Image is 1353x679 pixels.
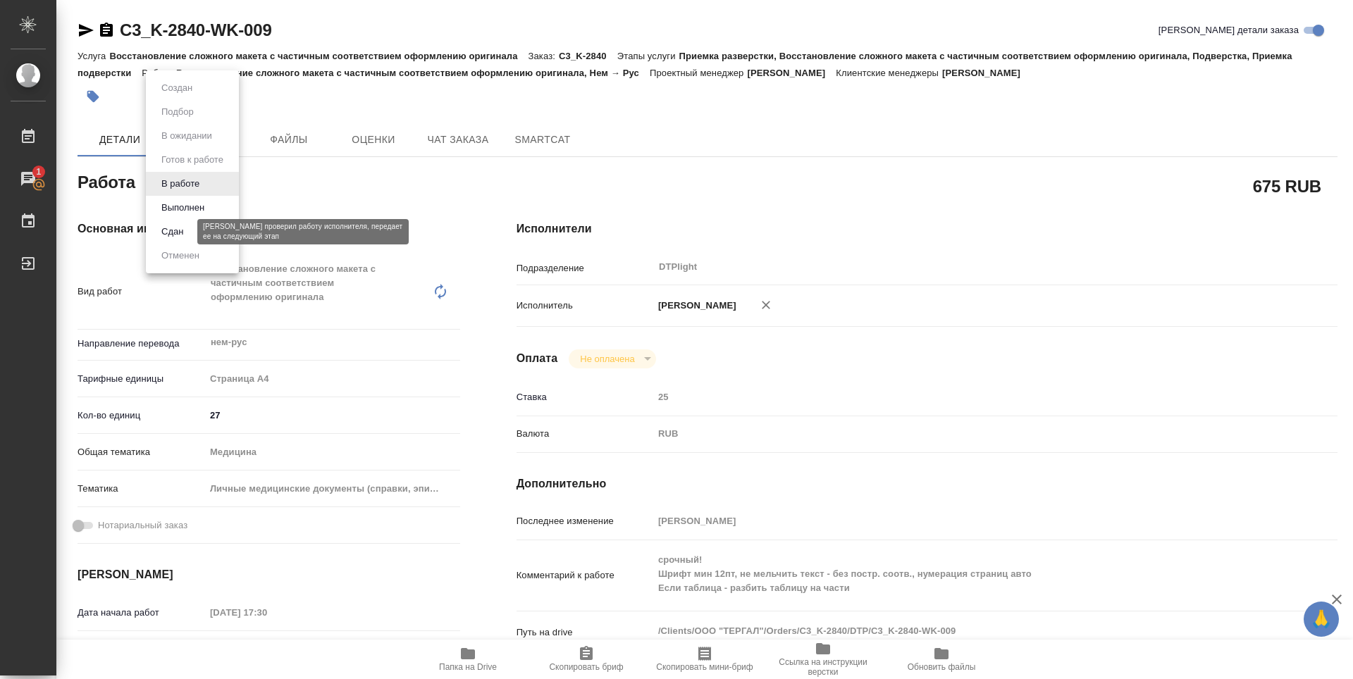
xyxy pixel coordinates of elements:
button: Сдан [157,224,187,239]
button: Создан [157,80,197,96]
button: В ожидании [157,128,216,144]
button: Выполнен [157,200,209,216]
button: Отменен [157,248,204,263]
button: Подбор [157,104,198,120]
button: В работе [157,176,204,192]
button: Готов к работе [157,152,228,168]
